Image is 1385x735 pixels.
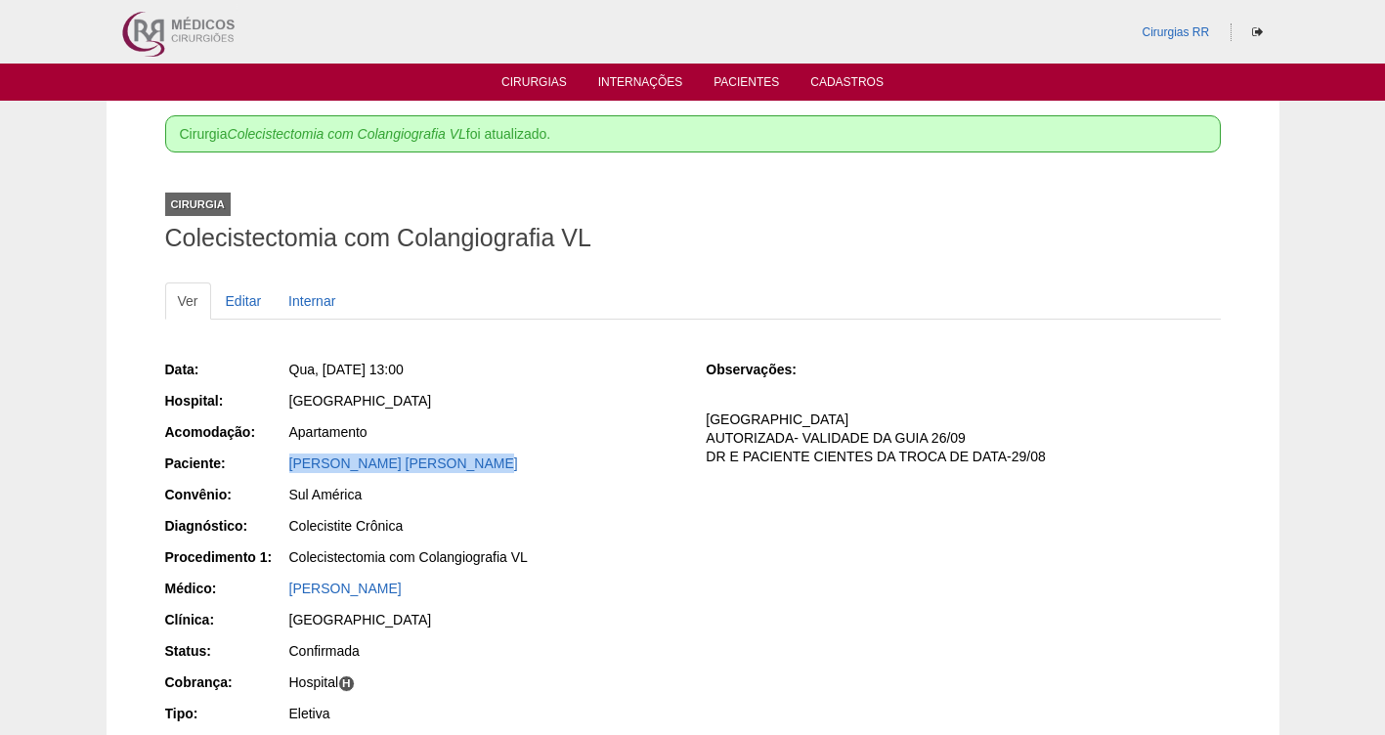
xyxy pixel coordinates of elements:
div: Cirurgia [165,193,231,216]
a: [PERSON_NAME] [PERSON_NAME] [289,455,518,471]
div: Convênio: [165,485,287,504]
a: Internar [276,282,348,320]
div: Cirurgia foi atualizado. [165,115,1221,152]
div: Hospital [289,672,679,692]
div: Paciente: [165,454,287,473]
a: Cirurgias [501,75,567,95]
div: Colecistectomia com Colangiografia VL [289,547,679,567]
div: Tipo: [165,704,287,723]
p: [GEOGRAPHIC_DATA] AUTORIZADA- VALIDADE DA GUIA 26/09 DR E PACIENTE CIENTES DA TROCA DE DATA-29/08 [706,411,1220,466]
div: Colecistite Crônica [289,516,679,536]
a: Cirurgias RR [1142,25,1209,39]
a: [PERSON_NAME] [289,581,402,596]
div: Procedimento 1: [165,547,287,567]
div: Confirmada [289,641,679,661]
div: Hospital: [165,391,287,411]
div: Clínica: [165,610,287,629]
em: Colecistectomia com Colangiografia VL [228,126,466,142]
div: Cobrança: [165,672,287,692]
div: [GEOGRAPHIC_DATA] [289,391,679,411]
div: [GEOGRAPHIC_DATA] [289,610,679,629]
div: Observações: [706,360,828,379]
a: Cadastros [810,75,884,95]
div: Médico: [165,579,287,598]
div: Diagnóstico: [165,516,287,536]
a: Editar [213,282,275,320]
a: Internações [598,75,683,95]
a: Pacientes [714,75,779,95]
div: Status: [165,641,287,661]
i: Sair [1252,26,1263,38]
div: Data: [165,360,287,379]
div: Sul América [289,485,679,504]
span: Qua, [DATE] 13:00 [289,362,404,377]
div: Eletiva [289,704,679,723]
div: Acomodação: [165,422,287,442]
a: Ver [165,282,211,320]
h1: Colecistectomia com Colangiografia VL [165,226,1221,250]
span: H [338,675,355,692]
div: Apartamento [289,422,679,442]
